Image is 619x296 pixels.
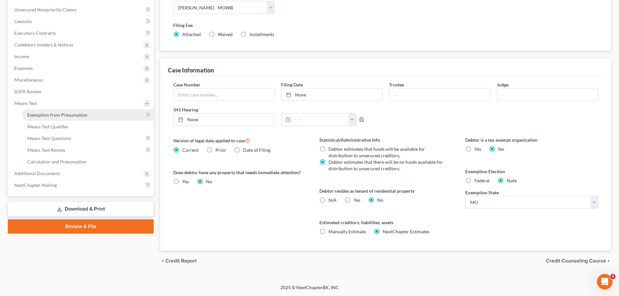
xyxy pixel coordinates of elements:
span: SOFA Review [14,89,41,94]
span: NextChapter Mailing [14,182,57,188]
span: Prior [215,147,226,153]
a: Means Test Questions [22,133,154,144]
span: Debtor estimates that there will be no funds available for distribution to unsecured creditors. [329,159,443,171]
a: Download & Print [8,201,154,217]
span: Unsecured Nonpriority Claims [14,7,76,12]
i: chevron_right [606,258,611,264]
span: Federal [474,178,490,183]
span: NextChapter Estimates [383,229,430,234]
span: Yes [474,146,481,152]
input: -- [497,88,598,101]
label: Version of legal data applied to case [173,136,306,144]
span: No [206,179,212,184]
input: -- [389,88,490,101]
span: Means Test Qualifier [27,124,69,129]
label: Case Number [173,81,200,88]
a: Exemption from Presumption [22,109,154,121]
span: Expenses [14,65,33,71]
span: Manually Estimate [329,229,366,234]
a: None [174,113,274,126]
a: NextChapter Mailing [9,179,154,191]
span: Current [182,147,199,153]
a: Unsecured Nonpriority Claims [9,4,154,16]
span: Means Test Review [27,147,65,153]
span: Codebtors Insiders & Notices [14,42,73,47]
div: 2025 © NextChapterBK, INC [124,284,495,296]
span: Credit Counseling Course [546,258,606,264]
i: chevron_left [160,258,165,264]
a: Executory Contracts [9,27,154,39]
span: Executory Contracts [14,30,56,36]
a: Calculation and Presumption [22,156,154,168]
span: Debtor estimates that funds will be available for distribution to unsecured creditors. [329,146,425,158]
label: Filing Date [281,81,303,88]
span: Yes [354,197,360,203]
label: Does debtor have any property that needs immediate attention? [173,169,306,176]
span: No [377,197,383,203]
span: Income [14,54,29,59]
label: Debtor resides as tenant of residential property [319,187,452,194]
a: Means Test Qualifier [22,121,154,133]
input: -- : -- [290,113,349,126]
a: Lawsuits [9,16,154,27]
span: State [507,178,517,183]
label: Judge [497,81,509,88]
span: Lawsuits [14,19,32,24]
a: None [281,88,382,101]
span: Waived [218,32,233,37]
button: chevron_left Credit Report [160,258,197,264]
span: Installments [250,32,274,37]
label: Estimated creditors, liabilities, assets [319,219,452,226]
a: SOFA Review [9,86,154,97]
a: Means Test Review [22,144,154,156]
span: 4 [610,274,615,279]
span: N/A [329,197,337,203]
span: Credit Report [165,258,197,264]
span: Additional Documents [14,171,60,176]
label: Filing Fee [173,22,598,29]
span: No [498,146,504,152]
span: Means Test [14,100,37,106]
input: Enter case number... [174,88,274,101]
label: Debtor is a tax exempt organization [465,136,598,143]
label: 341 Hearing [170,106,386,113]
button: Credit Counseling Course chevron_right [546,258,611,264]
label: Exemption State [465,189,499,196]
iframe: Intercom live chat [597,274,613,290]
div: Case Information [168,66,214,74]
span: Miscellaneous [14,77,43,83]
span: Calculation and Presumption [27,159,86,164]
span: Means Test Questions [27,135,71,141]
a: Review & File [8,219,154,234]
label: Trustee [389,81,404,88]
span: Yes [182,179,189,184]
span: Attached [182,32,201,37]
label: Exemption Election [465,168,598,175]
span: Exemption from Presumption [27,112,87,118]
label: Statistical/Administrative Info [319,136,452,143]
span: Date of Filing [243,147,270,153]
